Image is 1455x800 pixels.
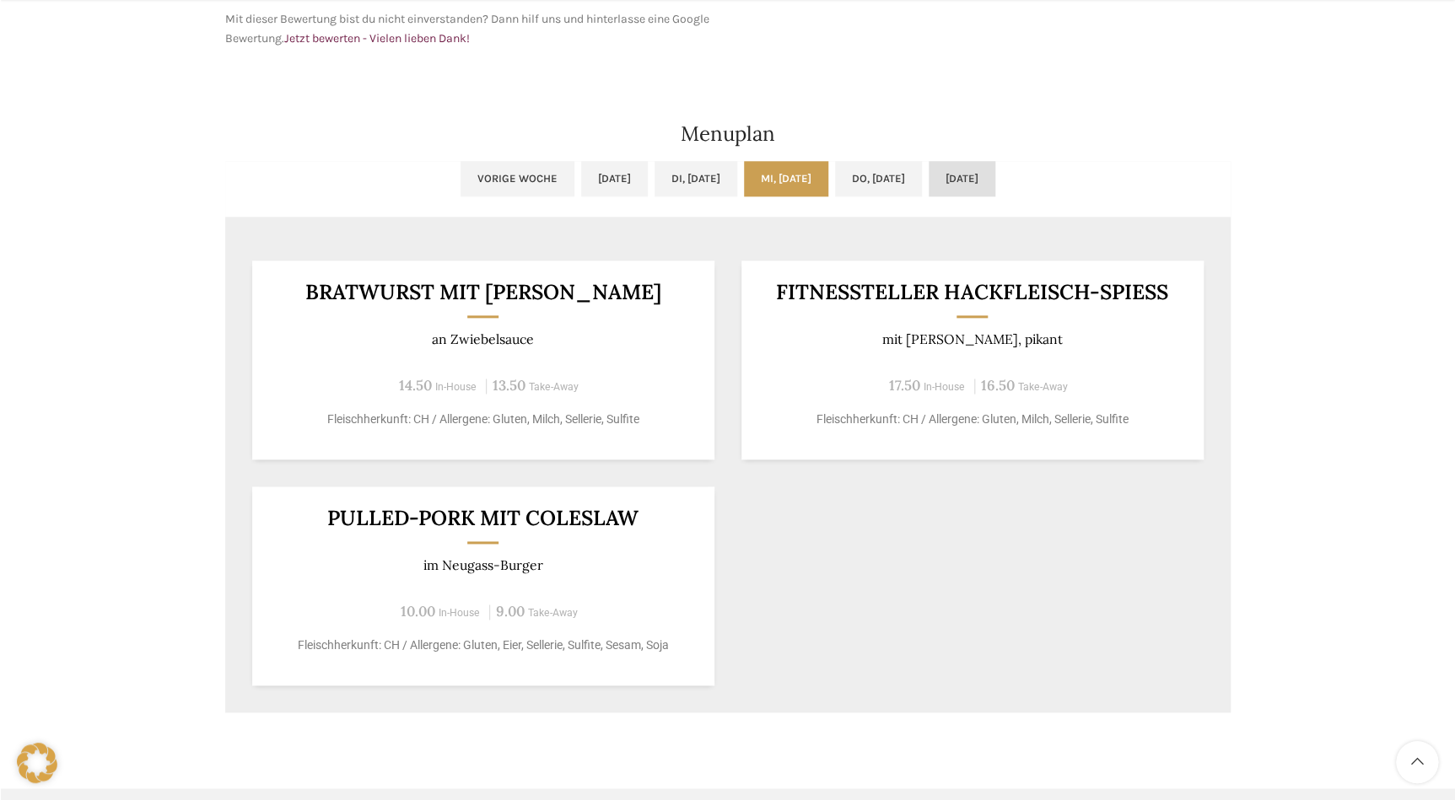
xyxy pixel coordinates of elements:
span: 16.50 [981,376,1015,395]
a: Do, [DATE] [835,161,922,196]
h3: BRATWURST MIT [PERSON_NAME] [272,282,693,303]
span: 17.50 [889,376,920,395]
a: [DATE] [929,161,995,196]
a: Scroll to top button [1396,741,1438,783]
a: [DATE] [581,161,648,196]
p: Fleischherkunft: CH / Allergene: Gluten, Eier, Sellerie, Sulfite, Sesam, Soja [272,636,693,654]
span: Take-Away [1018,381,1068,393]
h3: Fitnessteller Hackfleisch-Spiess [762,282,1183,303]
span: Take-Away [529,381,579,393]
a: Vorige Woche [461,161,574,196]
span: 10.00 [401,602,435,620]
p: Fleischherkunft: CH / Allergene: Gluten, Milch, Sellerie, Sulfite [272,411,693,428]
span: 9.00 [496,602,525,620]
a: Di, [DATE] [655,161,737,196]
h3: Pulled-Pork mit Coleslaw [272,507,693,529]
p: im Neugass-Burger [272,557,693,573]
p: an Zwiebelsauce [272,331,693,347]
h2: Menuplan [225,124,1231,144]
a: Mi, [DATE] [744,161,828,196]
span: 13.50 [493,376,525,395]
span: In-House [924,381,965,393]
p: Fleischherkunft: CH / Allergene: Gluten, Milch, Sellerie, Sulfite [762,411,1183,428]
a: Jetzt bewerten - Vielen lieben Dank! [284,31,470,46]
p: mit [PERSON_NAME], pikant [762,331,1183,347]
span: 14.50 [399,376,432,395]
p: Mit dieser Bewertung bist du nicht einverstanden? Dann hilf uns und hinterlasse eine Google Bewer... [225,10,719,48]
span: Take-Away [528,607,578,619]
span: In-House [435,381,477,393]
span: In-House [439,607,480,619]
